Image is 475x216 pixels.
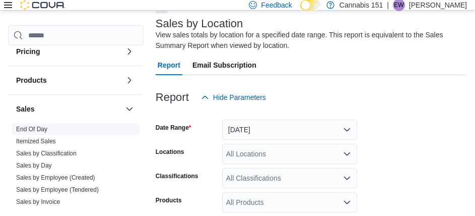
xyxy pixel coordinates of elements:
h3: Report [156,91,189,103]
label: Products [156,196,182,204]
button: Open list of options [343,174,351,182]
span: Sales by Invoice [16,198,60,206]
a: Sales by Classification [16,150,77,157]
span: Sales by Employee (Created) [16,174,95,182]
a: Sales by Invoice [16,198,60,205]
span: Sales by Classification [16,149,77,157]
span: Report [158,55,180,75]
span: Itemized Sales [16,137,56,145]
button: Sales [123,103,135,115]
button: [DATE] [222,120,357,140]
span: Sales by Employee (Tendered) [16,186,99,194]
label: Locations [156,148,184,156]
label: Classifications [156,172,198,180]
button: Sales [16,104,121,114]
h3: Sales [16,104,35,114]
button: Products [123,74,135,86]
span: Hide Parameters [213,92,266,102]
button: Hide Parameters [197,87,270,107]
div: View sales totals by location for a specified date range. This report is equivalent to the Sales ... [156,30,462,51]
span: Sales by Day [16,161,52,170]
button: Open list of options [343,198,351,206]
span: Email Subscription [192,55,256,75]
h3: Pricing [16,46,40,57]
button: Open list of options [343,150,351,158]
a: Itemized Sales [16,138,56,145]
h3: Products [16,75,47,85]
a: Sales by Employee (Created) [16,174,95,181]
button: Pricing [123,45,135,58]
a: Sales by Day [16,162,52,169]
a: End Of Day [16,126,47,133]
span: End Of Day [16,125,47,133]
button: Products [16,75,121,85]
label: Date Range [156,124,191,132]
a: Sales by Employee (Tendered) [16,186,99,193]
button: Pricing [16,46,121,57]
h3: Sales by Location [156,18,243,30]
